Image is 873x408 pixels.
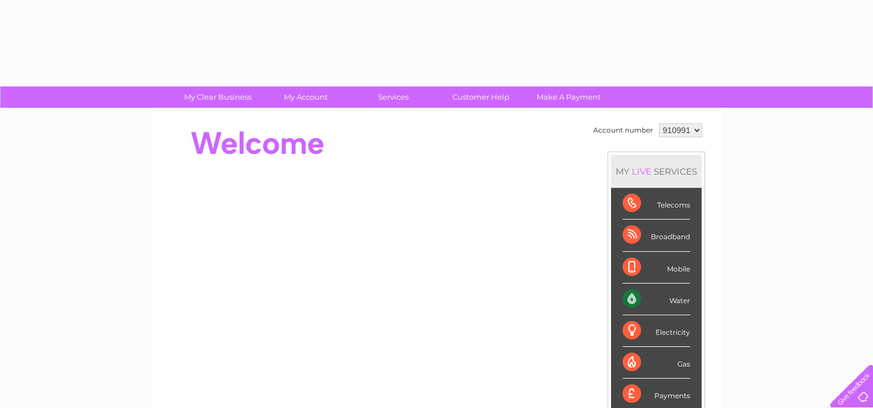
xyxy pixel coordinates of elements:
[623,284,690,315] div: Water
[623,220,690,251] div: Broadband
[433,86,529,108] a: Customer Help
[521,86,616,108] a: Make A Payment
[623,315,690,347] div: Electricity
[623,252,690,284] div: Mobile
[623,188,690,220] div: Telecoms
[258,86,353,108] a: My Account
[346,86,441,108] a: Services
[611,155,702,188] div: MY SERVICES
[630,166,654,177] div: LIVE
[623,347,690,379] div: Gas
[590,120,656,140] td: Account number
[170,86,265,108] a: My Clear Business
